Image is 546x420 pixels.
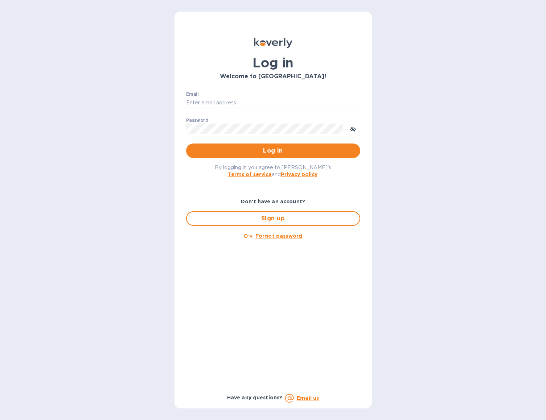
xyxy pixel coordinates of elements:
[241,199,305,204] b: Don't have an account?
[186,73,360,80] h3: Welcome to [GEOGRAPHIC_DATA]!
[227,395,283,400] b: Have any questions?
[255,233,302,239] u: Forgot password
[186,211,360,226] button: Sign up
[186,97,360,108] input: Enter email address
[254,38,292,48] img: Koverly
[228,171,272,177] a: Terms of service
[186,92,199,96] label: Email
[192,146,354,155] span: Log in
[193,214,354,223] span: Sign up
[186,55,360,70] h1: Log in
[297,395,319,401] a: Email us
[215,165,331,177] span: By logging in you agree to [PERSON_NAME]'s and .
[281,171,317,177] a: Privacy policy
[346,121,360,136] button: toggle password visibility
[186,118,208,122] label: Password
[186,144,360,158] button: Log in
